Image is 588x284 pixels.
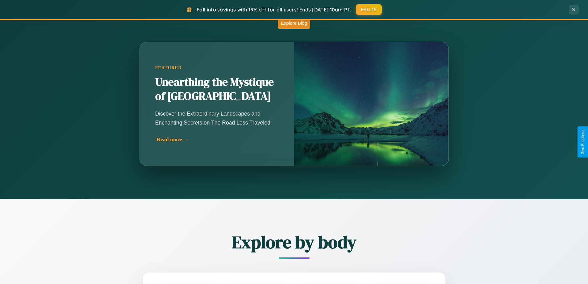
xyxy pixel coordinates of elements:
[197,6,351,13] span: Fall into savings with 15% off for all users! Ends [DATE] 10am PT.
[157,136,280,143] div: Read more →
[356,4,382,15] button: FALL15
[155,65,279,70] div: Featured
[581,129,585,155] div: Give Feedback
[109,230,479,254] h2: Explore by body
[278,17,310,29] button: Explore Blog
[155,75,279,104] h2: Unearthing the Mystique of [GEOGRAPHIC_DATA]
[155,109,279,127] p: Discover the Extraordinary Landscapes and Enchanting Secrets on The Road Less Traveled.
